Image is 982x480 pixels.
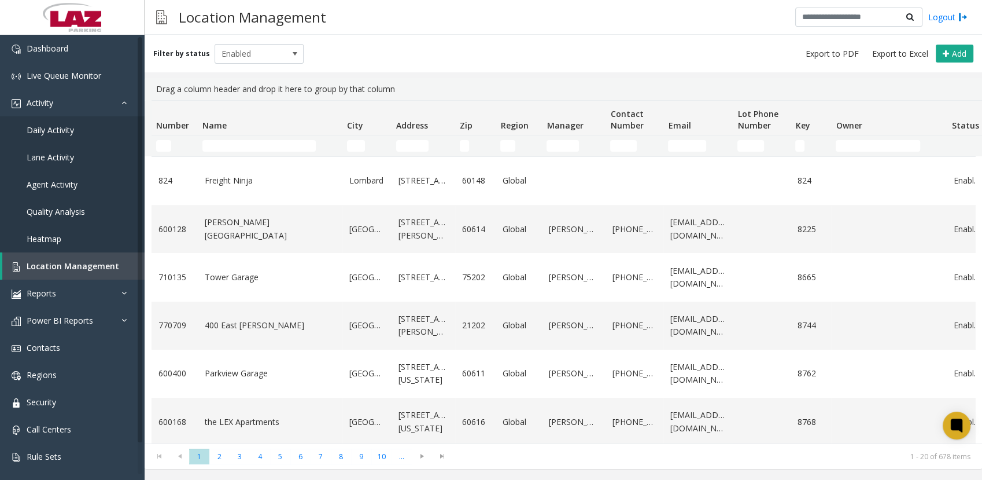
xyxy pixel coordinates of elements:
[432,449,452,465] span: Go to the last page
[612,271,656,284] a: [PHONE_NUMBER]
[27,206,85,217] span: Quality Analysis
[670,265,726,291] a: [EMAIL_ADDRESS][DOMAIN_NAME]
[331,449,351,464] span: Page 8
[414,452,430,461] span: Go to the next page
[12,398,21,408] img: 'icon'
[27,451,61,462] span: Rule Sets
[392,135,455,156] td: Address Filter
[398,174,448,187] a: [STREET_ADDRESS]
[606,135,663,156] td: Contact Number Filter
[12,344,21,353] img: 'icon'
[954,271,980,284] a: Enabled
[347,120,363,131] span: City
[12,426,21,435] img: 'icon'
[549,223,599,236] a: [PERSON_NAME]
[202,120,227,131] span: Name
[398,313,448,339] a: [STREET_ADDRESS][PERSON_NAME]
[12,371,21,380] img: 'icon'
[205,416,335,428] a: the LEX Apartments
[954,223,980,236] a: Enabled
[27,124,74,135] span: Daily Activity
[549,319,599,332] a: [PERSON_NAME]
[398,361,448,387] a: [STREET_ADDRESS][US_STATE]
[342,135,392,156] td: City Filter
[954,367,980,380] a: Enabled
[500,120,528,131] span: Region
[670,361,726,387] a: [EMAIL_ADDRESS][DOMAIN_NAME]
[549,367,599,380] a: [PERSON_NAME]
[158,416,191,428] a: 600168
[954,319,980,332] a: Enabled
[12,45,21,54] img: 'icon'
[12,317,21,326] img: 'icon'
[928,11,968,23] a: Logout
[795,120,810,131] span: Key
[791,135,831,156] td: Key Filter
[503,367,535,380] a: Global
[503,416,535,428] a: Global
[958,11,968,23] img: logout
[737,108,778,131] span: Lot Phone Number
[462,271,489,284] a: 75202
[547,140,579,152] input: Manager Filter
[936,45,973,63] button: Add
[202,140,316,152] input: Name Filter
[737,140,764,152] input: Lot Phone Number Filter
[503,271,535,284] a: Global
[610,140,637,152] input: Contact Number Filter
[349,223,385,236] a: [GEOGRAPHIC_DATA]
[460,120,472,131] span: Zip
[145,100,982,444] div: Data table
[371,449,392,464] span: Page 10
[459,452,970,461] kendo-pager-info: 1 - 20 of 678 items
[462,174,489,187] a: 60148
[670,313,726,339] a: [EMAIL_ADDRESS][DOMAIN_NAME]
[27,233,61,244] span: Heatmap
[27,342,60,353] span: Contacts
[205,174,335,187] a: Freight Ninja
[503,319,535,332] a: Global
[12,72,21,81] img: 'icon'
[503,223,535,236] a: Global
[663,135,733,156] td: Email Filter
[189,449,209,464] span: Page 1
[460,140,469,152] input: Zip Filter
[806,48,859,60] span: Export to PDF
[290,449,311,464] span: Page 6
[396,120,428,131] span: Address
[462,367,489,380] a: 60611
[612,367,656,380] a: [PHONE_NUMBER]
[173,3,332,31] h3: Location Management
[798,319,824,332] a: 8744
[670,409,726,435] a: [EMAIL_ADDRESS][DOMAIN_NAME]
[798,271,824,284] a: 8665
[12,453,21,462] img: 'icon'
[27,43,68,54] span: Dashboard
[27,288,56,299] span: Reports
[549,271,599,284] a: [PERSON_NAME]
[462,223,489,236] a: 60614
[270,449,290,464] span: Page 5
[496,135,542,156] td: Region Filter
[392,449,412,464] span: Page 11
[503,174,535,187] a: Global
[158,367,191,380] a: 600400
[831,135,947,156] td: Owner Filter
[462,319,489,332] a: 21202
[12,99,21,108] img: 'icon'
[152,78,975,100] div: Drag a column header and drop it here to group by that column
[351,449,371,464] span: Page 9
[153,49,210,59] label: Filter by status
[156,120,189,131] span: Number
[205,271,335,284] a: Tower Garage
[156,140,171,152] input: Number Filter
[27,315,93,326] span: Power BI Reports
[205,216,335,242] a: [PERSON_NAME][GEOGRAPHIC_DATA]
[198,135,342,156] td: Name Filter
[349,319,385,332] a: [GEOGRAPHIC_DATA]
[542,135,606,156] td: Manager Filter
[205,367,335,380] a: Parkview Garage
[27,369,57,380] span: Regions
[867,46,933,62] button: Export to Excel
[836,140,920,152] input: Owner Filter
